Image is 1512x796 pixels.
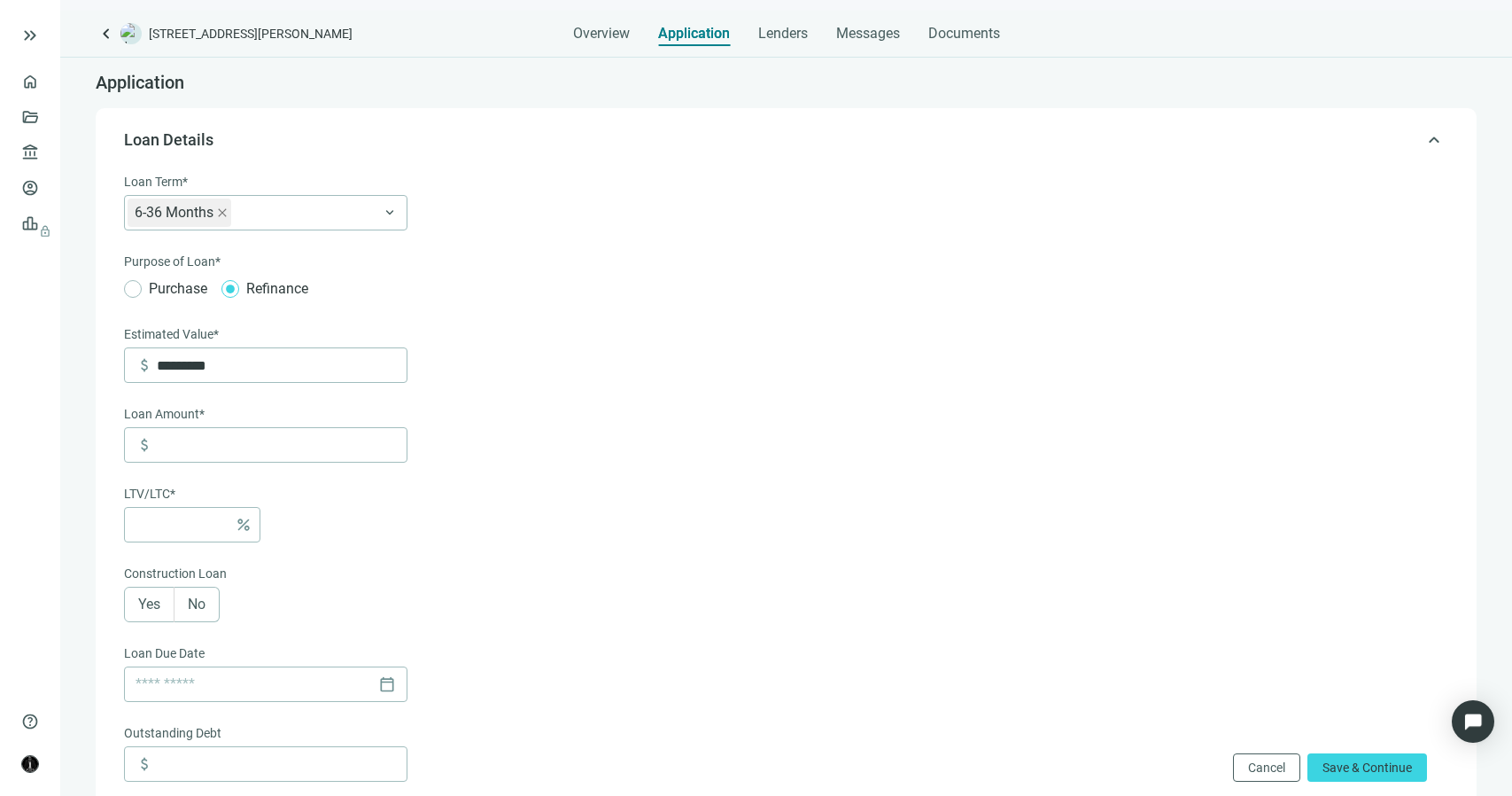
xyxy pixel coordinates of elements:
button: Save & Continue [1307,753,1427,782]
span: close [217,207,228,218]
span: Loan Term* [124,172,188,191]
span: LTV/LTC* [124,484,175,503]
span: Overview [573,25,630,43]
div: Open Intercom Messenger [1452,700,1494,743]
span: Application [658,25,730,43]
span: Estimated Value* [124,324,219,344]
span: Loan Amount* [124,404,205,424]
span: Yes [138,596,160,613]
span: Save & Continue [1322,761,1412,775]
span: Documents [928,25,1000,43]
img: deal-logo [120,23,142,44]
span: help [21,713,39,730]
span: Loan Details [124,130,213,149]
span: percent [235,516,252,534]
img: avatar [22,756,38,772]
span: Purpose of Loan* [124,252,221,271]
a: keyboard_arrow_left [96,23,117,44]
span: [STREET_ADDRESS][PERSON_NAME] [149,25,353,43]
span: attach_money [136,436,153,454]
span: Construction Loan [124,564,227,583]
span: Outstanding Debt [124,723,221,743]
span: No [188,596,205,613]
span: 6-36 Months [128,199,231,227]
span: Loan Due Date [124,644,205,663]
span: attach_money [136,755,153,773]
span: attach_money [136,356,153,374]
span: Lenders [758,25,808,43]
button: Cancel [1233,753,1300,782]
span: Messages [836,25,900,42]
span: Application [96,72,184,93]
span: 6-36 Months [135,199,213,227]
span: Purchase [142,277,214,300]
span: Cancel [1248,761,1285,775]
span: Refinance [239,277,315,300]
button: keyboard_double_arrow_right [19,25,41,46]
